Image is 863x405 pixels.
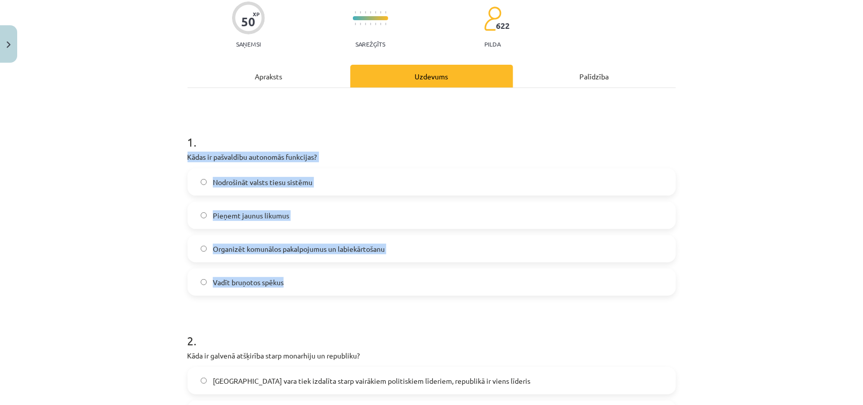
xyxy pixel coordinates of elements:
[253,11,259,17] span: XP
[375,11,376,14] img: icon-short-line-57e1e144782c952c97e751825c79c345078a6d821885a25fce030b3d8c18986b.svg
[213,244,385,254] span: Organizēt komunālos pakalpojumus un labiekārtošanu
[201,279,207,286] input: Vadīt bruņotos spēkus
[188,350,676,361] p: Kāda ir galvenā atšķirība starp monarhiju un republiku?
[241,15,255,29] div: 50
[213,376,530,386] span: [GEOGRAPHIC_DATA] vara tiek izdalīta starp vairākiem politiskiem līderiem, republikā ir viens līd...
[201,179,207,186] input: Nodrošināt valsts tiesu sistēmu
[513,65,676,87] div: Palīdzība
[213,210,289,221] span: Pieņemt jaunus likumus
[188,65,350,87] div: Apraksts
[380,11,381,14] img: icon-short-line-57e1e144782c952c97e751825c79c345078a6d821885a25fce030b3d8c18986b.svg
[350,65,513,87] div: Uzdevums
[201,212,207,219] input: Pieņemt jaunus likumus
[232,40,265,48] p: Saņemsi
[380,23,381,25] img: icon-short-line-57e1e144782c952c97e751825c79c345078a6d821885a25fce030b3d8c18986b.svg
[365,11,366,14] img: icon-short-line-57e1e144782c952c97e751825c79c345078a6d821885a25fce030b3d8c18986b.svg
[188,152,676,162] p: Kādas ir pašvaldību autonomās funkcijas?
[370,23,371,25] img: icon-short-line-57e1e144782c952c97e751825c79c345078a6d821885a25fce030b3d8c18986b.svg
[496,21,510,30] span: 622
[360,23,361,25] img: icon-short-line-57e1e144782c952c97e751825c79c345078a6d821885a25fce030b3d8c18986b.svg
[375,23,376,25] img: icon-short-line-57e1e144782c952c97e751825c79c345078a6d821885a25fce030b3d8c18986b.svg
[213,277,284,288] span: Vadīt bruņotos spēkus
[213,177,312,188] span: Nodrošināt valsts tiesu sistēmu
[385,11,386,14] img: icon-short-line-57e1e144782c952c97e751825c79c345078a6d821885a25fce030b3d8c18986b.svg
[360,11,361,14] img: icon-short-line-57e1e144782c952c97e751825c79c345078a6d821885a25fce030b3d8c18986b.svg
[201,378,207,384] input: [GEOGRAPHIC_DATA] vara tiek izdalīta starp vairākiem politiskiem līderiem, republikā ir viens līd...
[188,316,676,347] h1: 2 .
[365,23,366,25] img: icon-short-line-57e1e144782c952c97e751825c79c345078a6d821885a25fce030b3d8c18986b.svg
[7,41,11,48] img: icon-close-lesson-0947bae3869378f0d4975bcd49f059093ad1ed9edebbc8119c70593378902aed.svg
[385,23,386,25] img: icon-short-line-57e1e144782c952c97e751825c79c345078a6d821885a25fce030b3d8c18986b.svg
[484,40,501,48] p: pilda
[355,11,356,14] img: icon-short-line-57e1e144782c952c97e751825c79c345078a6d821885a25fce030b3d8c18986b.svg
[355,40,385,48] p: Sarežģīts
[188,117,676,149] h1: 1 .
[201,246,207,252] input: Organizēt komunālos pakalpojumus un labiekārtošanu
[355,23,356,25] img: icon-short-line-57e1e144782c952c97e751825c79c345078a6d821885a25fce030b3d8c18986b.svg
[484,6,502,31] img: students-c634bb4e5e11cddfef0936a35e636f08e4e9abd3cc4e673bd6f9a4125e45ecb1.svg
[370,11,371,14] img: icon-short-line-57e1e144782c952c97e751825c79c345078a6d821885a25fce030b3d8c18986b.svg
